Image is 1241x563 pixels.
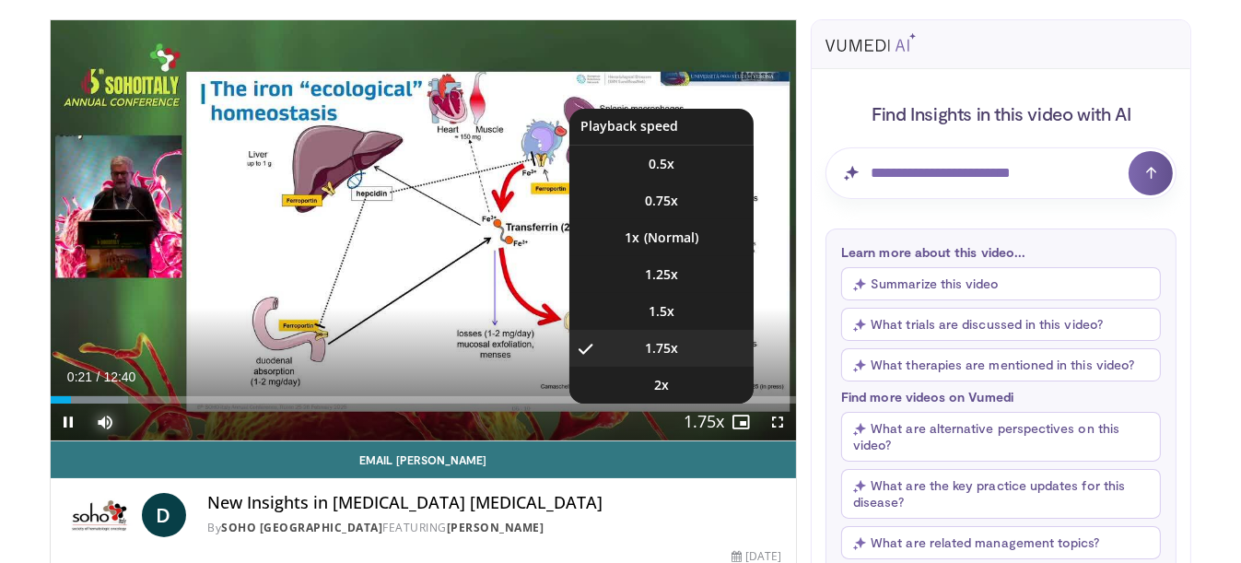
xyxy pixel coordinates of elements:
h4: New Insights in [MEDICAL_DATA] [MEDICAL_DATA] [208,493,782,513]
button: Fullscreen [759,404,796,440]
button: What trials are discussed in this video? [841,308,1161,341]
video-js: Video Player [51,20,797,441]
span: 2x [654,376,669,394]
button: Playback Rate [685,404,722,440]
h4: Find Insights in this video with AI [825,101,1177,125]
p: Find more videos on Vumedi [841,389,1161,405]
div: Progress Bar [51,396,797,404]
button: Mute [88,404,124,440]
p: Learn more about this video... [841,244,1161,260]
span: 0.5x [649,155,674,173]
a: D [142,493,186,537]
span: 1.5x [649,302,674,321]
img: SOHO Italy [65,493,135,537]
span: 0:21 [67,369,92,384]
button: What therapies are mentioned in this video? [841,348,1161,381]
span: 1.75x [645,339,678,358]
div: By FEATURING [208,520,782,536]
span: 1.25x [645,265,678,284]
span: / [97,369,100,384]
button: Pause [51,404,88,440]
button: What are the key practice updates for this disease? [841,469,1161,519]
button: Summarize this video [841,267,1161,300]
a: [PERSON_NAME] [447,520,544,535]
img: vumedi-ai-logo.svg [825,33,916,52]
button: Enable picture-in-picture mode [722,404,759,440]
button: What are related management topics? [841,526,1161,559]
span: 12:40 [103,369,135,384]
input: Question for AI [825,147,1177,199]
button: What are alternative perspectives on this video? [841,412,1161,462]
span: 0.75x [645,192,678,210]
a: Email [PERSON_NAME] [51,441,797,478]
span: 1x [625,229,639,247]
a: SOHO [GEOGRAPHIC_DATA] [222,520,383,535]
